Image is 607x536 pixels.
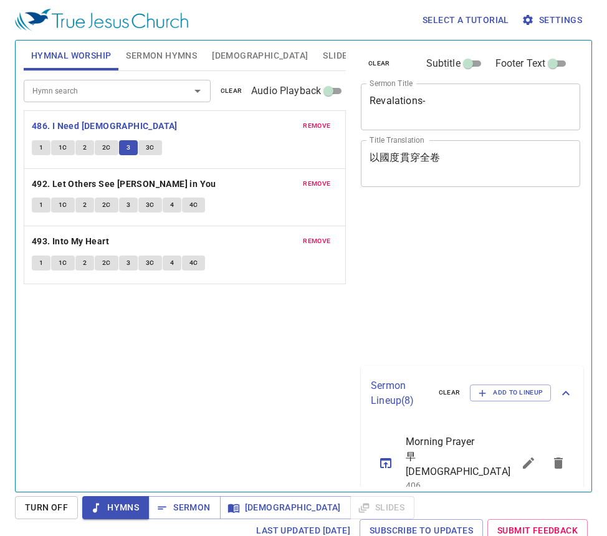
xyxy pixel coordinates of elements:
span: 2C [102,257,111,269]
button: 3 [119,140,138,155]
button: 1C [51,140,75,155]
span: Turn Off [25,500,68,515]
button: remove [295,234,338,249]
span: 3C [146,257,155,269]
img: True Jesus Church [15,9,188,31]
div: Sermon Lineup(8)clearAdd to Lineup [361,366,583,421]
button: 2 [75,140,94,155]
span: clear [221,85,242,97]
button: 3 [119,256,138,270]
button: Open [189,82,206,100]
span: clear [368,58,390,69]
span: Select a tutorial [423,12,509,28]
button: 4 [163,256,181,270]
button: Add to Lineup [470,385,551,401]
span: 4C [189,199,198,211]
p: Sermon Lineup ( 8 ) [371,378,429,408]
span: clear [439,387,461,398]
span: 4 [170,257,174,269]
span: 3 [127,199,130,211]
iframe: from-child [356,200,538,361]
button: 1C [51,256,75,270]
span: 1 [39,257,43,269]
span: 4C [189,257,198,269]
button: 493. Into My Heart [32,234,112,249]
span: Sermon [158,500,210,515]
button: 3C [138,140,162,155]
button: 3C [138,256,162,270]
button: 2C [95,256,118,270]
span: Hymns [92,500,139,515]
span: Subtitle [426,56,461,71]
span: 2 [83,257,87,269]
span: 1 [39,142,43,153]
button: Settings [519,9,587,32]
span: [DEMOGRAPHIC_DATA] [230,500,341,515]
button: Sermon [148,496,220,519]
button: 486. I Need [DEMOGRAPHIC_DATA] [32,118,179,134]
button: 2C [95,140,118,155]
span: remove [303,178,330,189]
span: [DEMOGRAPHIC_DATA] [212,48,308,64]
button: clear [213,84,250,98]
button: 1 [32,256,50,270]
span: 1C [59,257,67,269]
button: 1C [51,198,75,213]
span: 1C [59,199,67,211]
span: remove [303,120,330,132]
button: 2 [75,198,94,213]
p: 406 [406,479,484,492]
button: 4C [182,256,206,270]
span: 1 [39,199,43,211]
b: 492. Let Others See [PERSON_NAME] in You [32,176,216,192]
span: remove [303,236,330,247]
button: 2C [95,198,118,213]
span: Add to Lineup [478,387,543,398]
button: Turn Off [15,496,78,519]
span: Slides [323,48,352,64]
button: 1 [32,198,50,213]
span: Morning Prayer 早[DEMOGRAPHIC_DATA] [406,434,484,479]
button: 3 [119,198,138,213]
span: 3C [146,142,155,153]
span: 3C [146,199,155,211]
button: 3C [138,198,162,213]
button: 4 [163,198,181,213]
textarea: 以國度貫穿全卷 [370,151,571,175]
button: 492. Let Others See [PERSON_NAME] in You [32,176,218,192]
span: Settings [524,12,582,28]
span: Hymnal Worship [31,48,112,64]
span: 3 [127,142,130,153]
span: 1C [59,142,67,153]
button: Select a tutorial [418,9,514,32]
span: Sermon Hymns [126,48,197,64]
span: 3 [127,257,130,269]
button: clear [361,56,398,71]
span: 2C [102,199,111,211]
button: remove [295,176,338,191]
button: remove [295,118,338,133]
button: Hymns [82,496,149,519]
span: 4 [170,199,174,211]
span: Footer Text [495,56,546,71]
b: 486. I Need [DEMOGRAPHIC_DATA] [32,118,178,134]
button: [DEMOGRAPHIC_DATA] [220,496,351,519]
textarea: Revalations- [370,95,571,118]
span: Audio Playback [251,84,321,98]
b: 493. Into My Heart [32,234,109,249]
span: 2 [83,199,87,211]
button: 1 [32,140,50,155]
button: 2 [75,256,94,270]
button: clear [431,385,468,400]
span: 2 [83,142,87,153]
span: 2C [102,142,111,153]
button: 4C [182,198,206,213]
